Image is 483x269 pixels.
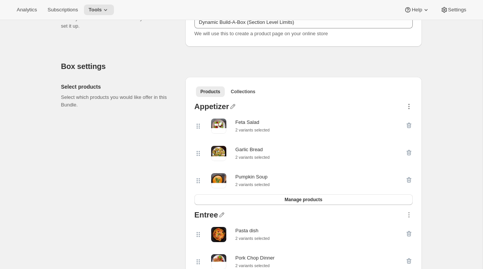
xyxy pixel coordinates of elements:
[17,7,37,13] span: Analytics
[12,5,41,15] button: Analytics
[61,83,173,91] h2: Select products
[235,155,270,160] small: 2 variants selected
[211,173,226,188] img: Pumpkin Soup
[399,5,434,15] button: Help
[235,173,270,181] div: Pumpkin Soup
[235,119,270,126] div: Feta Salad
[47,7,78,13] span: Subscriptions
[284,197,322,203] span: Manage products
[235,263,270,268] small: 2 variants selected
[235,254,275,262] div: Pork Chop Dinner
[194,31,328,36] span: We will use this to create a product page on your online store
[200,89,220,95] span: Products
[211,254,226,269] img: Pork Chop Dinner
[235,146,270,153] div: Garlic Bread
[235,227,270,235] div: Pasta dish
[84,5,114,15] button: Tools
[211,146,226,161] img: Garlic Bread
[194,211,218,221] div: Entree
[194,16,413,28] input: ie. Smoothie box
[43,5,82,15] button: Subscriptions
[194,103,229,113] div: Appetizer
[211,227,226,242] img: Pasta dish
[436,5,471,15] button: Settings
[235,128,270,132] small: 2 variants selected
[88,7,102,13] span: Tools
[235,236,270,241] small: 2 variants selected
[61,62,422,71] h2: Box settings
[61,94,173,109] p: Select which products you would like offer in this Bundle.
[412,7,422,13] span: Help
[61,15,173,30] p: Name your bundle and choose how you want to set it up.
[235,182,270,187] small: 2 variants selected
[211,119,226,134] img: Feta Salad
[448,7,466,13] span: Settings
[231,89,256,95] span: Collections
[194,194,413,205] button: Manage products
